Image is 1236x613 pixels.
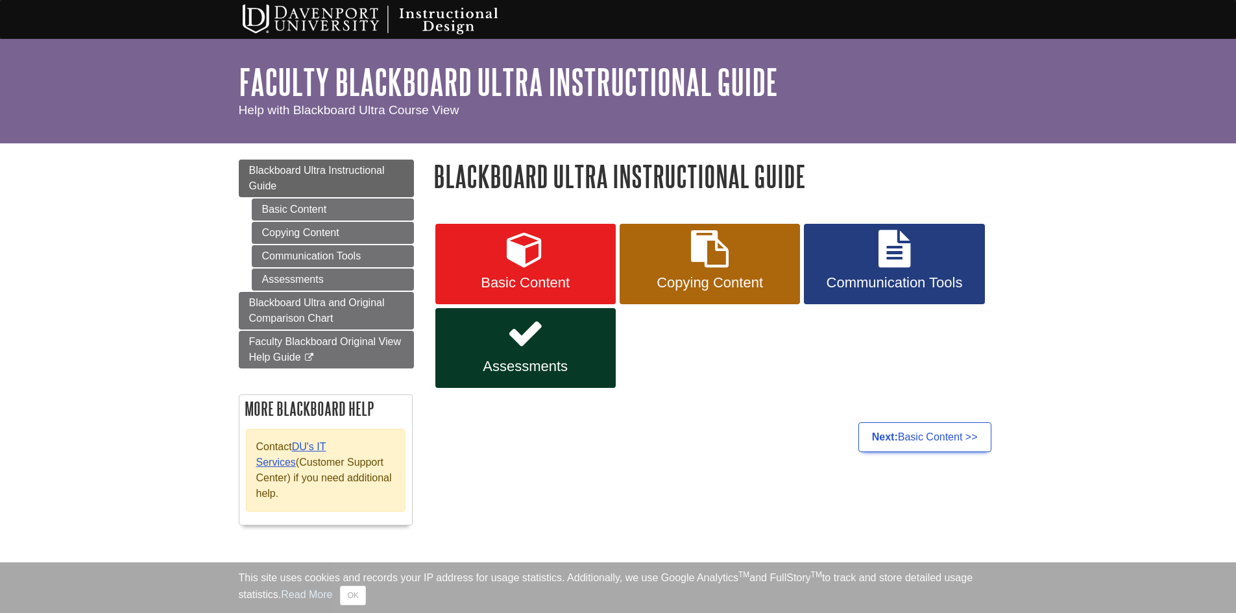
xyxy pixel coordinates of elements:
[445,274,606,291] span: Basic Content
[239,160,414,197] a: Blackboard Ultra Instructional Guide
[249,165,385,191] span: Blackboard Ultra Instructional Guide
[435,308,616,389] a: Assessments
[232,3,544,36] img: Davenport University Instructional Design
[249,336,401,363] span: Faculty Blackboard Original View Help Guide
[239,160,414,538] div: Guide Page Menu
[239,292,414,330] a: Blackboard Ultra and Original Comparison Chart
[738,570,749,579] sup: TM
[433,160,998,193] h1: Blackboard Ultra Instructional Guide
[858,422,991,452] a: Next:Basic Content >>
[256,441,326,468] a: DU's IT Services
[239,395,412,422] h2: More Blackboard Help
[629,274,790,291] span: Copying Content
[620,224,800,304] a: Copying Content
[239,570,998,605] div: This site uses cookies and records your IP address for usage statistics. Additionally, we use Goo...
[252,198,414,221] a: Basic Content
[811,570,822,579] sup: TM
[435,224,616,304] a: Basic Content
[445,358,606,375] span: Assessments
[252,245,414,267] a: Communication Tools
[340,586,365,605] button: Close
[804,224,984,304] a: Communication Tools
[252,269,414,291] a: Assessments
[239,103,459,117] span: Help with Blackboard Ultra Course View
[249,297,385,324] span: Blackboard Ultra and Original Comparison Chart
[814,274,975,291] span: Communication Tools
[872,431,898,442] strong: Next:
[239,331,414,368] a: Faculty Blackboard Original View Help Guide
[239,62,778,102] a: Faculty Blackboard Ultra Instructional Guide
[246,429,406,512] div: Contact (Customer Support Center) if you need additional help.
[252,222,414,244] a: Copying Content
[304,354,315,362] i: This link opens in a new window
[281,589,332,600] a: Read More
